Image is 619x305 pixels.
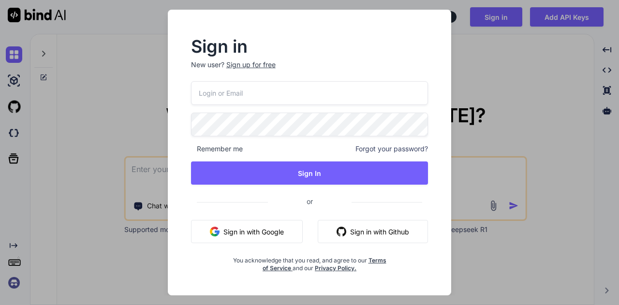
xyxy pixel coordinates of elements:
img: google [210,227,220,236]
a: Terms of Service [263,257,386,272]
p: New user? [191,60,428,81]
span: Remember me [191,144,243,154]
span: Forgot your password? [355,144,428,154]
button: Sign in with Google [191,220,303,243]
img: github [337,227,346,236]
button: Sign in with Github [318,220,428,243]
span: or [268,189,352,213]
input: Login or Email [191,81,428,105]
h2: Sign in [191,39,428,54]
div: You acknowledge that you read, and agree to our and our [230,251,388,272]
button: Sign In [191,161,428,185]
a: Privacy Policy. [315,264,356,272]
div: Sign up for free [226,60,276,70]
